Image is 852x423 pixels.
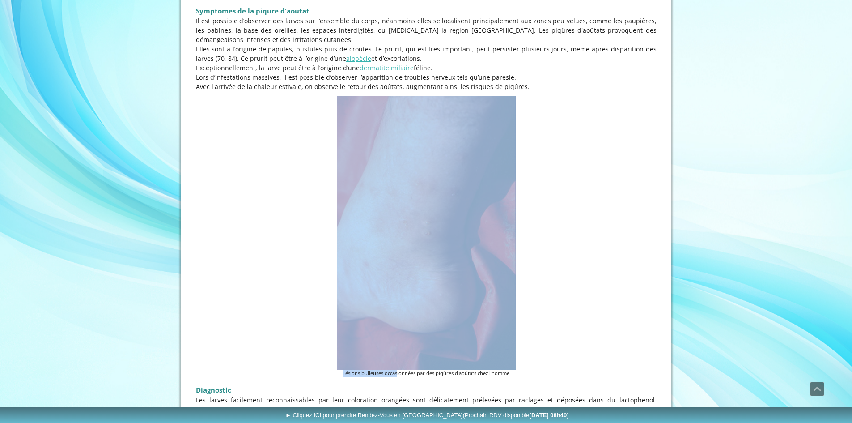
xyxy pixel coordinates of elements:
span: Défiler vers le haut [810,382,824,396]
a: Défiler vers le haut [810,382,824,396]
b: [DATE] 08h40 [530,412,567,419]
p: Elles sont à l’origine de papules, pustules puis de croûtes. Le prurit, qui est très important, p... [196,44,657,63]
p: Lors d’infestations massives, il est possible d’observer l’apparition de troubles nerveux tels qu... [196,73,657,82]
span: Symptômes de la piqûre d'aoûtat [196,6,309,15]
span: Diagnostic [196,385,231,394]
a: alopécie [346,54,371,63]
p: Exceptionnellement, la larve peut être à l’origine d’une féline. [196,63,657,73]
span: ► Cliquez ICI pour prendre Rendez-Vous en [GEOGRAPHIC_DATA] [285,412,569,419]
p: Il est possible d’observer des larves sur l’ensemble du corps, néanmoins elles se localisent prin... [196,16,657,44]
img: Aoutats du chien et du chat [337,96,516,370]
p: Avec l'arrivée de la chaleur estivale, on observe le retour des aoûtats, augmentant ainsi les ris... [196,82,657,91]
a: dermatite miliaire [360,64,414,72]
span: (Prochain RDV disponible ) [463,412,569,419]
figcaption: Lésions bulleuses occasionnées par des piqûres d’aoûtats chez l’homme [337,370,516,377]
span: Les larves facilement reconnaissables par leur coloration orangées sont délicatement prélevées pa... [196,396,657,414]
